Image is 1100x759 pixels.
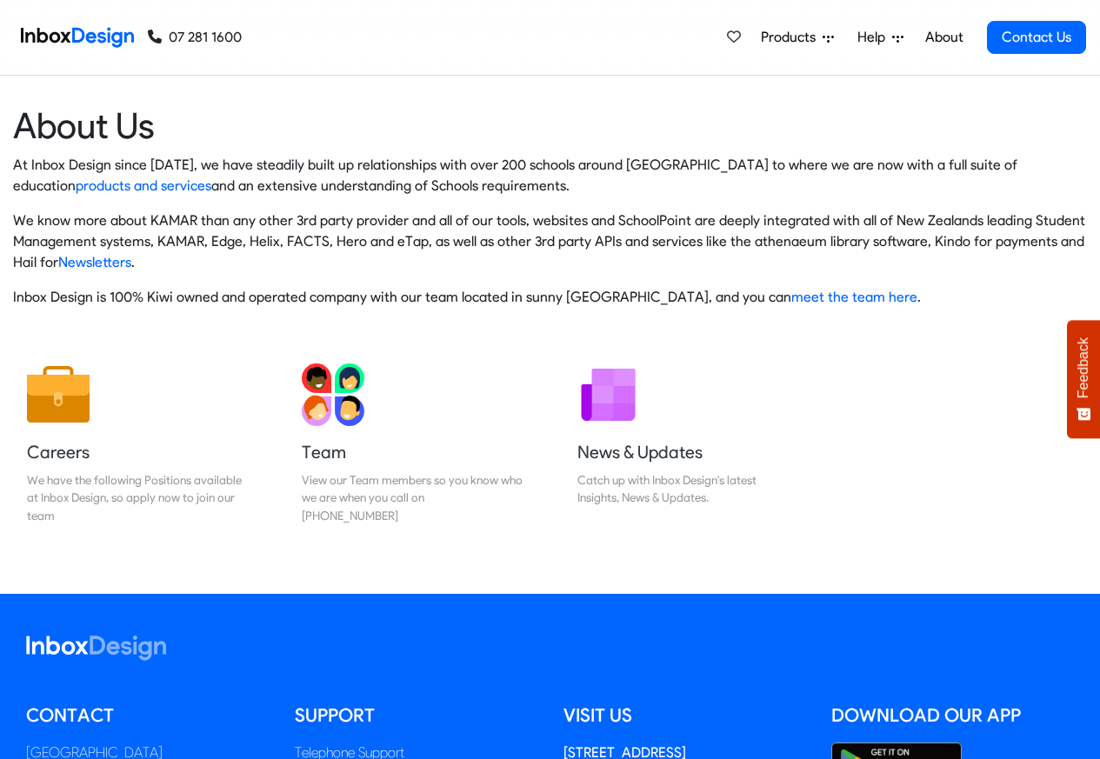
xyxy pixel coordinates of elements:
div: View our Team members so you know who we are when you call on [PHONE_NUMBER] [302,471,523,524]
p: Inbox Design is 100% Kiwi owned and operated company with our team located in sunny [GEOGRAPHIC_D... [13,287,1087,308]
a: 07 281 1600 [148,27,242,48]
a: meet the team here [791,289,917,305]
a: Team View our Team members so you know who we are when you call on [PHONE_NUMBER] [288,350,537,538]
a: Careers We have the following Positions available at Inbox Design, so apply now to join our team [13,350,262,538]
p: At Inbox Design since [DATE], we have steadily built up relationships with over 200 schools aroun... [13,155,1087,196]
p: We know more about KAMAR than any other 3rd party provider and all of our tools, websites and Sch... [13,210,1087,273]
a: About [920,20,968,55]
button: Feedback - Show survey [1067,320,1100,438]
h5: Contact [26,702,269,729]
img: logo_inboxdesign_white.svg [26,636,166,661]
h5: Team [302,440,523,464]
span: Help [857,27,892,48]
img: 2022_01_12_icon_newsletter.svg [577,363,640,426]
a: products and services [76,177,211,194]
a: Products [754,20,841,55]
h5: Visit us [563,702,806,729]
img: 2022_01_13_icon_team.svg [302,363,364,426]
a: Newsletters [58,254,131,270]
a: News & Updates Catch up with Inbox Design's latest Insights, News & Updates. [563,350,812,538]
h5: Download our App [831,702,1074,729]
div: Catch up with Inbox Design's latest Insights, News & Updates. [577,471,798,507]
h5: Support [295,702,537,729]
span: Feedback [1076,337,1091,398]
a: Help [850,20,910,55]
a: Contact Us [987,21,1086,54]
h5: Careers [27,440,248,464]
span: Products [761,27,823,48]
h5: News & Updates [577,440,798,464]
div: We have the following Positions available at Inbox Design, so apply now to join our team [27,471,248,524]
img: 2022_01_13_icon_job.svg [27,363,90,426]
heading: About Us [13,103,1087,148]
